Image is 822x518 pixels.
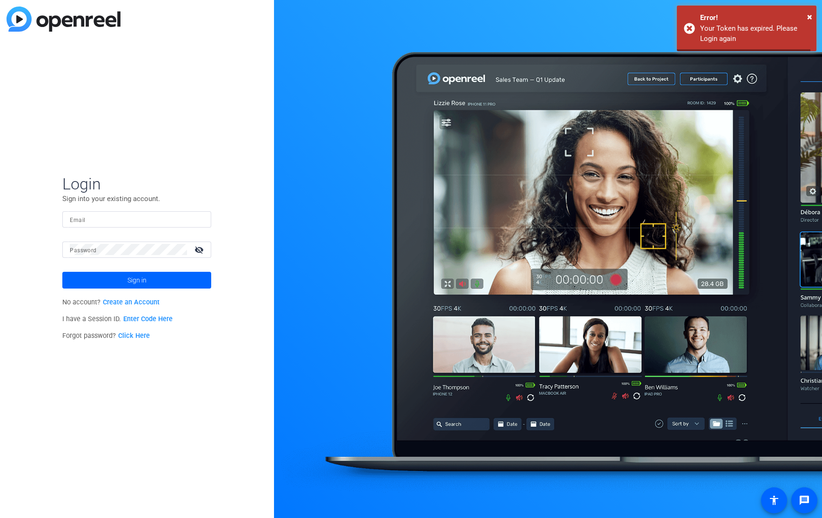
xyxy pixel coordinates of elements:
[7,7,120,32] img: blue-gradient.svg
[769,495,780,506] mat-icon: accessibility
[127,269,147,292] span: Sign in
[118,332,150,340] a: Click Here
[62,332,150,340] span: Forgot password?
[62,174,211,194] span: Login
[62,194,211,204] p: Sign into your existing account.
[62,315,173,323] span: I have a Session ID.
[70,217,85,223] mat-label: Email
[62,272,211,289] button: Sign in
[123,315,173,323] a: Enter Code Here
[700,13,809,23] div: Error!
[700,23,809,44] div: Your Token has expired. Please Login again
[799,495,810,506] mat-icon: message
[103,298,160,306] a: Create an Account
[62,298,160,306] span: No account?
[189,243,211,256] mat-icon: visibility_off
[70,247,96,254] mat-label: Password
[807,11,812,22] span: ×
[70,214,204,225] input: Enter Email Address
[807,10,812,24] button: Close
